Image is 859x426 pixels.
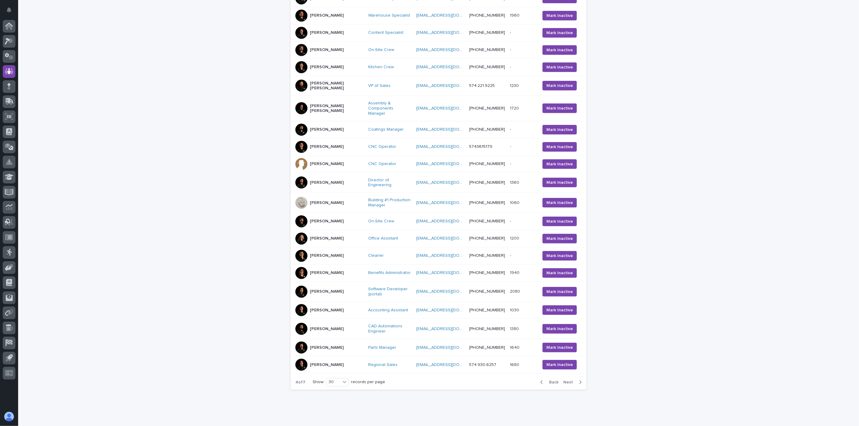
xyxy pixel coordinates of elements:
tr: [PERSON_NAME]Parts Manager [EMAIL_ADDRESS][DOMAIN_NAME] [PHONE_NUMBER]16401640 Mark Inactive [291,339,587,356]
button: Mark Inactive [542,28,577,38]
button: users-avatar [3,410,15,423]
a: Assembly & Components Manager [368,101,411,116]
tr: [PERSON_NAME]CAD Automations Engineer [EMAIL_ADDRESS][DOMAIN_NAME] [PHONE_NUMBER]13801380 Mark In... [291,319,587,339]
button: Mark Inactive [542,305,577,315]
p: [PERSON_NAME] [310,270,344,275]
a: Building #1 Production Manager [368,198,411,208]
tr: [PERSON_NAME]Coatings Manager [EMAIL_ADDRESS][DOMAIN_NAME] [PHONE_NUMBER]-- Mark Inactive [291,121,587,138]
p: - [510,252,513,258]
a: Parts Manager [368,345,396,350]
button: Next [561,380,587,385]
p: - [510,143,513,149]
p: [PERSON_NAME] [310,144,344,149]
a: VP of Sales [368,83,391,88]
button: Mark Inactive [542,217,577,226]
button: Mark Inactive [542,324,577,334]
button: Mark Inactive [542,234,577,243]
a: [PHONE_NUMBER] [469,253,505,258]
button: Mark Inactive [542,287,577,297]
a: [EMAIL_ADDRESS][DOMAIN_NAME] [416,106,484,110]
span: Mark Inactive [546,47,573,53]
a: [PHONE_NUMBER] [469,162,505,166]
p: - [510,160,513,167]
span: Mark Inactive [546,253,573,259]
a: [EMAIL_ADDRESS][DOMAIN_NAME] [416,289,484,294]
span: Mark Inactive [546,289,573,295]
a: CAD Automations Engineer [368,324,411,334]
a: [EMAIL_ADDRESS][DOMAIN_NAME] [416,308,484,312]
tr: [PERSON_NAME] [PERSON_NAME]Assembly & Components Manager [EMAIL_ADDRESS][DOMAIN_NAME] [PHONE_NUMB... [291,96,587,121]
tr: [PERSON_NAME]Benefits Administrator [EMAIL_ADDRESS][DOMAIN_NAME] [PHONE_NUMBER]19401940 Mark Inac... [291,264,587,281]
p: [PERSON_NAME] [310,127,344,132]
a: [EMAIL_ADDRESS][DOMAIN_NAME] [416,180,484,185]
tr: [PERSON_NAME]Content Specialist [EMAIL_ADDRESS][DOMAIN_NAME] [PHONE_NUMBER]-- Mark Inactive [291,24,587,41]
p: 4 of 7 [291,375,310,390]
a: Office Assistant [368,236,398,241]
a: [PHONE_NUMBER] [469,327,505,331]
p: [PERSON_NAME] [310,326,344,332]
a: Benefits Administrator [368,270,411,275]
span: Mark Inactive [546,307,573,313]
button: Notifications [3,4,15,16]
p: 1030 [510,307,521,313]
a: [PHONE_NUMBER] [469,13,505,17]
a: [PHONE_NUMBER] [469,30,505,35]
a: [PHONE_NUMBER] [469,201,505,205]
tr: [PERSON_NAME]Warehouse Specialist [EMAIL_ADDRESS][DOMAIN_NAME] [PHONE_NUMBER]19601960 Mark Inactive [291,7,587,24]
button: Mark Inactive [542,125,577,135]
p: 1060 [510,199,521,205]
p: [PERSON_NAME] [PERSON_NAME] [310,81,363,91]
a: [PHONE_NUMBER] [469,127,505,132]
tr: [PERSON_NAME]Director of Engineering [EMAIL_ADDRESS][DOMAIN_NAME] [PHONE_NUMBER]13601360 Mark Ina... [291,173,587,193]
tr: [PERSON_NAME]Software Developer (portal) [EMAIL_ADDRESS][DOMAIN_NAME] [PHONE_NUMBER]20802080 Mark... [291,281,587,302]
p: - [510,126,513,132]
a: [EMAIL_ADDRESS][DOMAIN_NAME] [416,30,484,35]
a: 574.930.6257 [469,363,497,367]
a: Director of Engineering [368,178,411,188]
p: [PERSON_NAME] [310,362,344,367]
a: [PHONE_NUMBER] [469,219,505,223]
a: [EMAIL_ADDRESS][DOMAIN_NAME] [416,271,484,275]
a: On-Site Crew [368,47,394,52]
p: [PERSON_NAME] [310,180,344,185]
p: [PERSON_NAME] [310,30,344,35]
a: CNC Operator [368,144,396,149]
span: Mark Inactive [546,64,573,70]
span: Back [545,380,558,384]
tr: [PERSON_NAME]Office Assistant [EMAIL_ADDRESS][DOMAIN_NAME] [PHONE_NUMBER]12001200 Mark Inactive [291,230,587,247]
a: [PHONE_NUMBER] [469,106,505,110]
p: 2080 [510,288,522,294]
span: Mark Inactive [546,345,573,351]
span: Mark Inactive [546,144,573,150]
button: Mark Inactive [542,62,577,72]
span: Mark Inactive [546,30,573,36]
a: [PHONE_NUMBER] [469,65,505,69]
tr: [PERSON_NAME]Accounting Assistant [EMAIL_ADDRESS][DOMAIN_NAME] [PHONE_NUMBER]10301030 Mark Inactive [291,302,587,319]
p: Show [313,380,323,385]
p: 1230 [510,82,520,88]
a: [PHONE_NUMBER] [469,289,505,294]
tr: [PERSON_NAME]Cleaner [EMAIL_ADDRESS][DOMAIN_NAME] [PHONE_NUMBER]-- Mark Inactive [291,247,587,264]
a: CNC Operator [368,161,396,167]
span: Mark Inactive [546,326,573,332]
a: [EMAIL_ADDRESS][DOMAIN_NAME] [416,127,484,132]
a: [EMAIL_ADDRESS][DOMAIN_NAME] [416,327,484,331]
span: Mark Inactive [546,105,573,111]
button: Mark Inactive [542,142,577,152]
p: records per page [351,380,385,385]
p: 1360 [510,179,521,185]
p: [PERSON_NAME] [310,236,344,241]
p: [PERSON_NAME] [310,13,344,18]
button: Mark Inactive [542,11,577,21]
tr: [PERSON_NAME]CNC Operator [EMAIL_ADDRESS][DOMAIN_NAME] 5743615179-- Mark Inactive [291,138,587,155]
span: Mark Inactive [546,161,573,167]
p: - [510,63,513,70]
a: Software Developer (portal) [368,287,411,297]
p: 1380 [510,325,520,332]
p: [PERSON_NAME] [310,47,344,52]
a: Cleaner [368,253,384,258]
p: 1200 [510,235,521,241]
button: Mark Inactive [542,268,577,278]
a: Regional Sales [368,362,397,367]
p: [PERSON_NAME] [310,161,344,167]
